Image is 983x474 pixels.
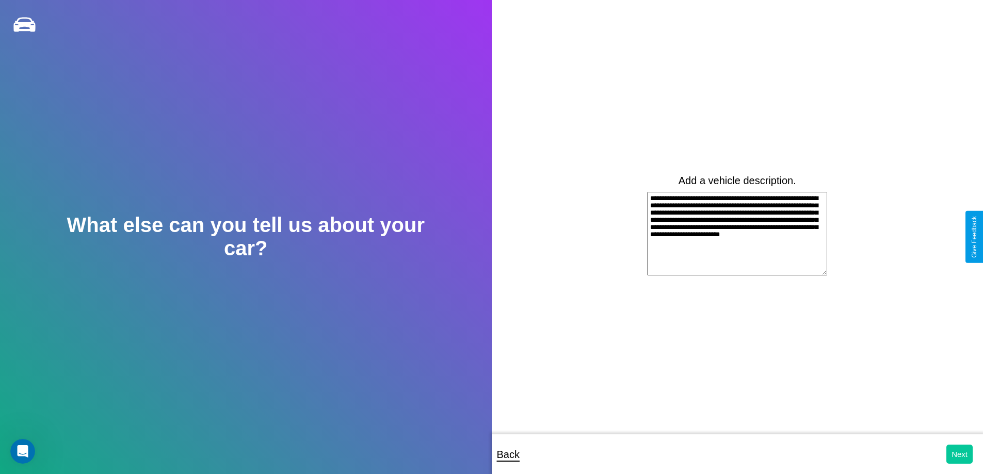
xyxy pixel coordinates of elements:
[49,214,442,260] h2: What else can you tell us about your car?
[971,216,978,258] div: Give Feedback
[679,175,796,187] label: Add a vehicle description.
[497,445,520,464] p: Back
[10,439,35,464] iframe: Intercom live chat
[946,445,973,464] button: Next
